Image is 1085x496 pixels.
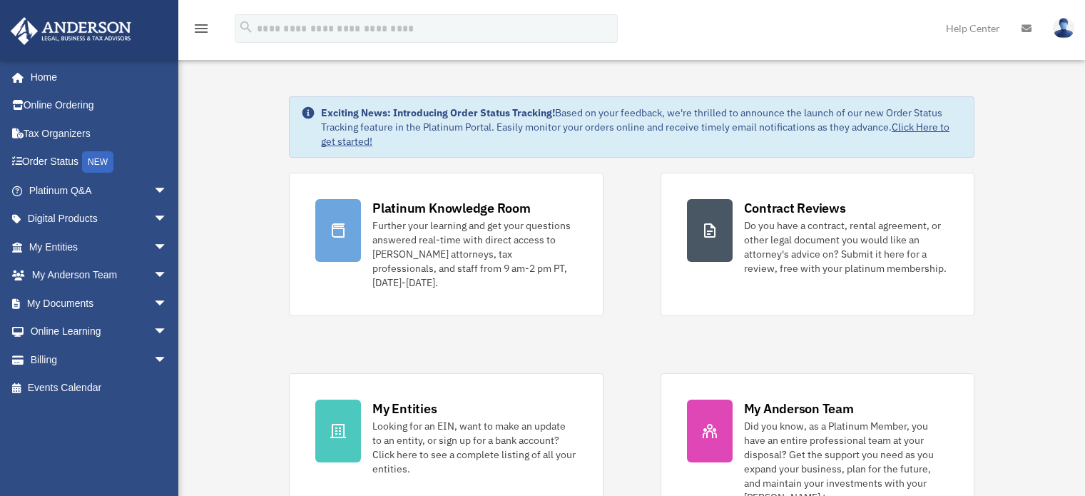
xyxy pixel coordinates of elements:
span: arrow_drop_down [153,176,182,206]
img: Anderson Advisors Platinum Portal [6,17,136,45]
span: arrow_drop_down [153,233,182,262]
a: Click Here to get started! [321,121,949,148]
a: My Documentsarrow_drop_down [10,289,189,318]
strong: Exciting News: Introducing Order Status Tracking! [321,106,555,119]
a: Tax Organizers [10,119,189,148]
div: Based on your feedback, we're thrilled to announce the launch of our new Order Status Tracking fe... [321,106,962,148]
a: Platinum Knowledge Room Further your learning and get your questions answered real-time with dire... [289,173,603,316]
div: Contract Reviews [744,199,846,217]
div: My Anderson Team [744,400,854,417]
div: Platinum Knowledge Room [372,199,531,217]
a: Digital Productsarrow_drop_down [10,205,189,233]
a: menu [193,25,210,37]
a: My Anderson Teamarrow_drop_down [10,261,189,290]
span: arrow_drop_down [153,261,182,290]
a: Platinum Q&Aarrow_drop_down [10,176,189,205]
div: My Entities [372,400,437,417]
div: NEW [82,151,113,173]
a: Billingarrow_drop_down [10,345,189,374]
span: arrow_drop_down [153,289,182,318]
span: arrow_drop_down [153,318,182,347]
i: search [238,19,254,35]
div: Further your learning and get your questions answered real-time with direct access to [PERSON_NAM... [372,218,576,290]
a: Online Learningarrow_drop_down [10,318,189,346]
a: Contract Reviews Do you have a contract, rental agreement, or other legal document you would like... [661,173,974,316]
a: My Entitiesarrow_drop_down [10,233,189,261]
span: arrow_drop_down [153,345,182,375]
span: arrow_drop_down [153,205,182,234]
div: Looking for an EIN, want to make an update to an entity, or sign up for a bank account? Click her... [372,419,576,476]
a: Events Calendar [10,374,189,403]
a: Order StatusNEW [10,148,189,177]
a: Home [10,63,182,91]
img: User Pic [1053,18,1074,39]
a: Online Ordering [10,91,189,120]
i: menu [193,20,210,37]
div: Do you have a contract, rental agreement, or other legal document you would like an attorney's ad... [744,218,948,275]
